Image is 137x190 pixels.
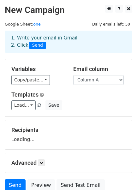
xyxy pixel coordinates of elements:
span: Send [29,42,46,49]
div: 1. Write your email in Gmail 2. Click [6,34,131,49]
a: Daily emails left: 50 [90,22,132,27]
h5: Advanced [11,159,126,166]
h5: Recipients [11,127,126,134]
a: Copy/paste... [11,75,50,85]
a: Templates [11,91,39,98]
button: Save [45,100,62,110]
div: Loading... [11,127,126,143]
h5: Email column [73,66,126,73]
a: Load... [11,100,36,110]
h5: Variables [11,66,64,73]
span: Daily emails left: 50 [90,21,132,28]
a: one [33,22,41,27]
h2: New Campaign [5,5,132,15]
small: Google Sheet: [5,22,41,27]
